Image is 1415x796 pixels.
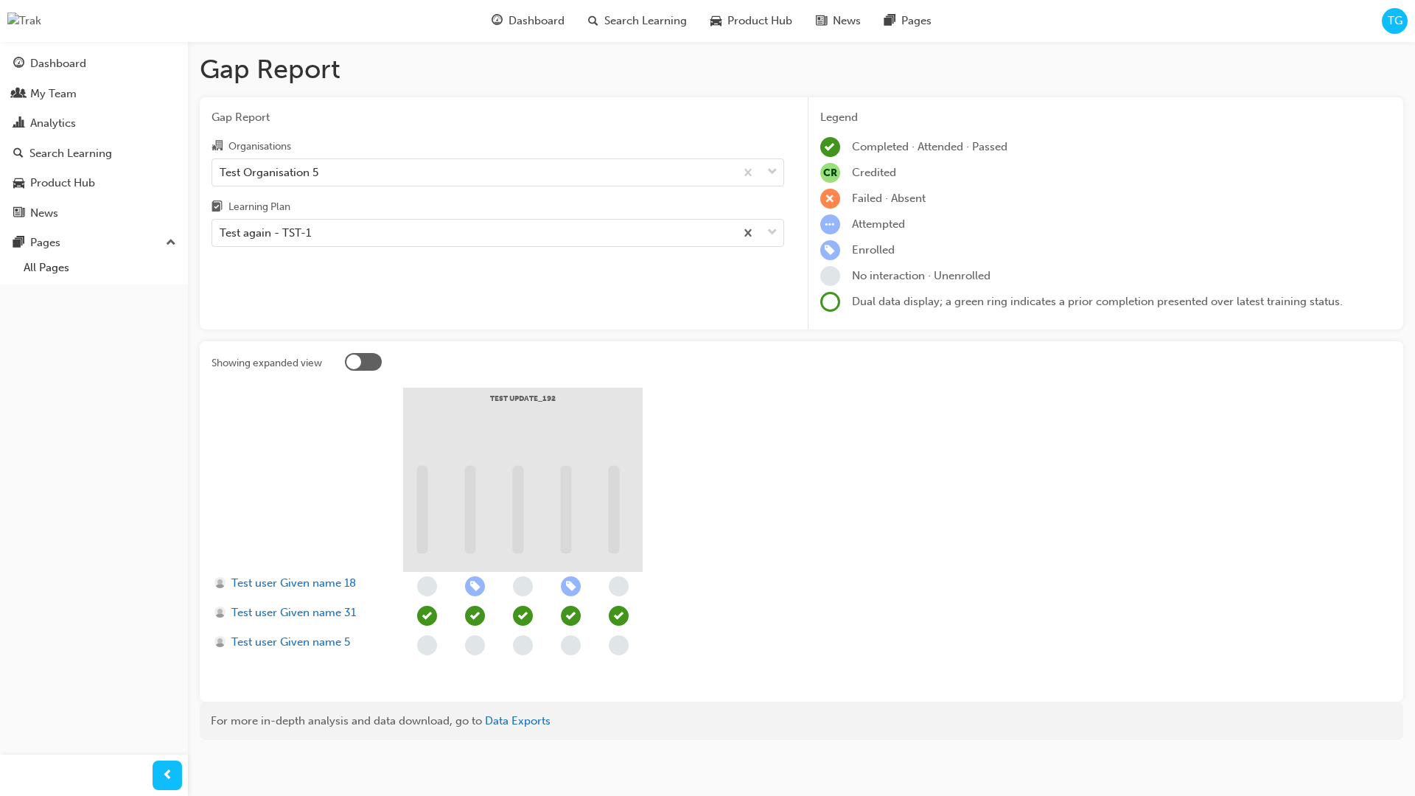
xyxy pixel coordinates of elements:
button: TG [1382,8,1408,34]
span: Test user Given name 18 [231,575,356,592]
span: learningRecordVerb_ATTEMPT-icon [820,214,840,234]
span: Enrolled [852,243,895,256]
span: learningplan-icon [212,201,223,214]
span: learningRecordVerb_COMPLETE-icon [513,606,533,626]
span: learningRecordVerb_ENROLL-icon [465,576,485,596]
h1: Gap Report [200,53,1403,85]
div: Learning Plan [228,200,290,214]
span: Test user Given name 31 [231,604,356,621]
span: pages-icon [884,12,895,30]
span: learningRecordVerb_NONE-icon [513,635,533,655]
span: Pages [901,13,932,29]
button: Pages [6,229,182,256]
div: News [30,205,58,222]
span: news-icon [816,12,827,30]
span: organisation-icon [212,140,223,153]
div: Product Hub [30,175,95,192]
span: learningRecordVerb_COMPLETE-icon [561,606,581,626]
div: For more in-depth analysis and data download, go to [211,713,1392,730]
div: Showing expanded view [212,356,322,371]
span: learningRecordVerb_ENROLL-icon [820,240,840,260]
div: Test again - TST-1 [220,225,311,242]
span: learningRecordVerb_NONE-icon [820,266,840,286]
span: learningRecordVerb_COMPLETE-icon [417,606,437,626]
span: news-icon [13,207,24,220]
a: All Pages [18,256,182,279]
div: Test Organisation 5 [220,164,318,181]
a: Test user Given name 18 [214,575,389,592]
a: My Team [6,80,182,108]
span: Completed · Attended · Passed [852,140,1007,153]
span: learningRecordVerb_COMPLETE-icon [820,137,840,157]
span: learningRecordVerb_COMPLETE-icon [465,606,485,626]
span: chart-icon [13,117,24,130]
span: learningRecordVerb_NONE-icon [513,576,533,596]
span: learningRecordVerb_NONE-icon [417,635,437,655]
a: Product Hub [6,170,182,197]
a: search-iconSearch Learning [576,6,699,36]
div: Dashboard [30,55,86,72]
span: search-icon [13,147,24,161]
a: news-iconNews [804,6,873,36]
span: Search Learning [604,13,687,29]
a: Search Learning [6,140,182,167]
span: pages-icon [13,237,24,250]
div: Legend [820,109,1392,126]
div: test update_192 [403,388,643,425]
span: prev-icon [162,767,173,785]
span: search-icon [588,12,598,30]
span: learningRecordVerb_COMPLETE-icon [609,606,629,626]
span: Failed · Absent [852,192,926,205]
span: Dual data display; a green ring indicates a prior completion presented over latest training status. [852,295,1343,308]
span: learningRecordVerb_NONE-icon [609,576,629,596]
span: car-icon [13,177,24,190]
span: News [833,13,861,29]
span: TG [1388,13,1402,29]
a: Dashboard [6,50,182,77]
span: Credited [852,166,896,179]
span: learningRecordVerb_NONE-icon [465,635,485,655]
span: Attempted [852,217,905,231]
div: Organisations [228,139,291,154]
a: Test user Given name 5 [214,634,389,651]
span: learningRecordVerb_NONE-icon [609,635,629,655]
img: Trak [7,13,41,29]
a: pages-iconPages [873,6,943,36]
span: learningRecordVerb_FAIL-icon [820,189,840,209]
a: News [6,200,182,227]
div: Pages [30,234,60,251]
a: Analytics [6,110,182,137]
a: guage-iconDashboard [480,6,576,36]
span: Test user Given name 5 [231,634,350,651]
span: No interaction · Unenrolled [852,269,990,282]
span: guage-icon [13,57,24,71]
span: learningRecordVerb_ENROLL-icon [561,576,581,596]
span: Product Hub [727,13,792,29]
span: learningRecordVerb_NONE-icon [417,576,437,596]
span: learningRecordVerb_NONE-icon [561,635,581,655]
span: Gap Report [212,109,784,126]
span: Dashboard [509,13,565,29]
div: Search Learning [29,145,112,162]
span: down-icon [767,163,778,182]
a: Test user Given name 31 [214,604,389,621]
span: guage-icon [492,12,503,30]
span: car-icon [710,12,722,30]
div: DashboardMy TeamAnalyticsSearch LearningProduct HubNews [6,50,182,226]
span: people-icon [13,88,24,101]
a: car-iconProduct Hub [699,6,804,36]
span: null-icon [820,163,840,183]
a: Data Exports [485,714,551,727]
span: down-icon [767,223,778,242]
span: up-icon [166,234,176,253]
div: My Team [30,85,77,102]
